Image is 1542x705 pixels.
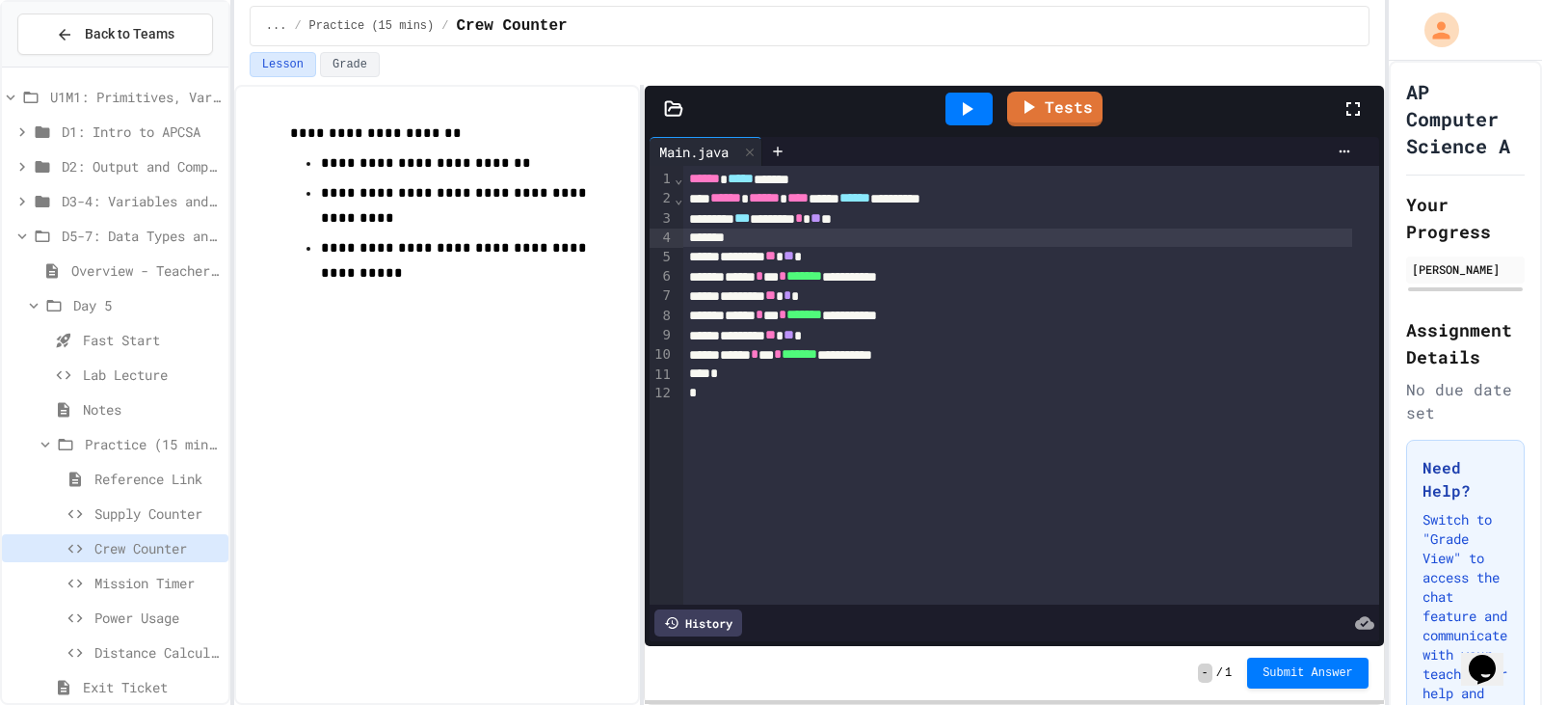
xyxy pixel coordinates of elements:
[650,286,674,306] div: 7
[1198,664,1212,683] span: -
[441,18,448,34] span: /
[650,267,674,286] div: 6
[83,365,221,385] span: Lab Lecture
[654,610,742,637] div: History
[1406,78,1525,159] h1: AP Computer Science A
[1406,378,1525,424] div: No due date set
[650,229,674,248] div: 4
[456,14,567,38] span: Crew Counter
[1216,665,1223,681] span: /
[1406,316,1525,370] h2: Assignment Details
[650,170,674,189] div: 1
[73,295,221,315] span: Day 5
[85,24,174,44] span: Back to Teams
[94,573,221,593] span: Mission Timer
[1406,191,1525,245] h2: Your Progress
[650,345,674,365] div: 10
[250,52,316,77] button: Lesson
[650,248,674,267] div: 5
[674,191,683,206] span: Fold line
[650,384,674,403] div: 12
[1404,8,1464,52] div: My Account
[94,469,221,489] span: Reference Link
[1263,665,1353,681] span: Submit Answer
[309,18,435,34] span: Practice (15 mins)
[94,503,221,524] span: Supply Counter
[650,326,674,345] div: 9
[650,137,762,166] div: Main.java
[50,87,221,107] span: U1M1: Primitives, Variables, Basic I/O
[94,642,221,663] span: Distance Calculator
[17,14,213,55] button: Back to Teams
[62,191,221,211] span: D3-4: Variables and Input
[62,122,221,142] span: D1: Intro to APCSA
[62,156,221,176] span: D2: Output and Compiling Code
[674,171,683,186] span: Fold line
[1422,456,1508,502] h3: Need Help?
[94,608,221,628] span: Power Usage
[94,538,221,558] span: Crew Counter
[1225,665,1232,681] span: 1
[62,226,221,246] span: D5-7: Data Types and Number Calculations
[83,399,221,420] span: Notes
[650,209,674,229] div: 3
[650,189,674,208] div: 2
[320,52,380,77] button: Grade
[1461,628,1523,686] iframe: chat widget
[1412,260,1519,278] div: [PERSON_NAME]
[294,18,301,34] span: /
[1247,658,1369,689] button: Submit Answer
[650,366,674,385] div: 11
[1007,92,1103,126] a: Tests
[266,18,287,34] span: ...
[83,677,221,697] span: Exit Ticket
[650,307,674,326] div: 8
[85,434,221,454] span: Practice (15 mins)
[71,260,221,281] span: Overview - Teacher Only
[83,330,221,350] span: Fast Start
[650,142,738,162] div: Main.java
